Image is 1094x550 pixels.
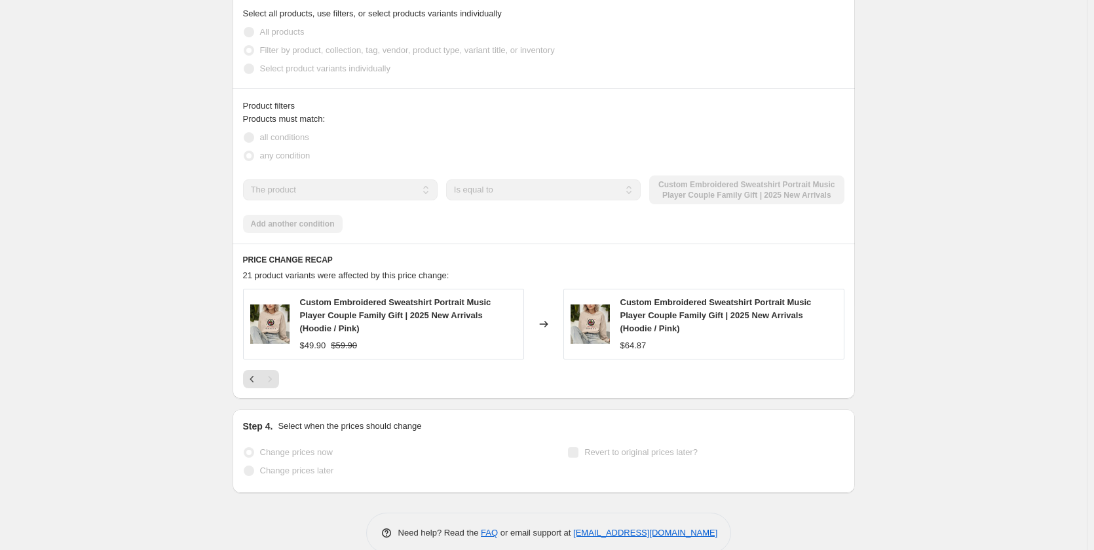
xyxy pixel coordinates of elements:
span: Change prices now [260,447,333,457]
a: FAQ [481,528,498,538]
nav: Pagination [243,370,279,388]
span: Filter by product, collection, tag, vendor, product type, variant title, or inventory [260,45,555,55]
span: Custom Embroidered Sweatshirt Portrait Music Player Couple Family Gift | 2025 New Arrivals (Hoodi... [620,297,812,333]
span: 21 product variants were affected by this price change: [243,270,449,280]
span: Select product variants individually [260,64,390,73]
span: Need help? Read the [398,528,481,538]
span: Custom Embroidered Sweatshirt Portrait Music Player Couple Family Gift | 2025 New Arrivals (Hoodi... [300,297,491,333]
span: $49.90 [300,340,326,350]
h6: PRICE CHANGE RECAP [243,255,844,265]
span: All products [260,27,305,37]
span: or email support at [498,528,573,538]
img: women_with_custom_embroide_80x.jpg [250,304,290,344]
span: Products must match: [243,114,326,124]
h2: Step 4. [243,420,273,433]
span: all conditions [260,132,309,142]
div: Product filters [243,100,844,113]
span: any condition [260,151,311,160]
span: Change prices later [260,466,334,475]
span: Revert to original prices later? [584,447,698,457]
span: Select all products, use filters, or select products variants individually [243,9,502,18]
span: $59.90 [331,340,357,350]
p: Select when the prices should change [278,420,421,433]
span: $64.87 [620,340,647,350]
img: women_with_custom_embroide_80x.jpg [571,304,610,344]
button: Previous [243,370,261,388]
a: [EMAIL_ADDRESS][DOMAIN_NAME] [573,528,717,538]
